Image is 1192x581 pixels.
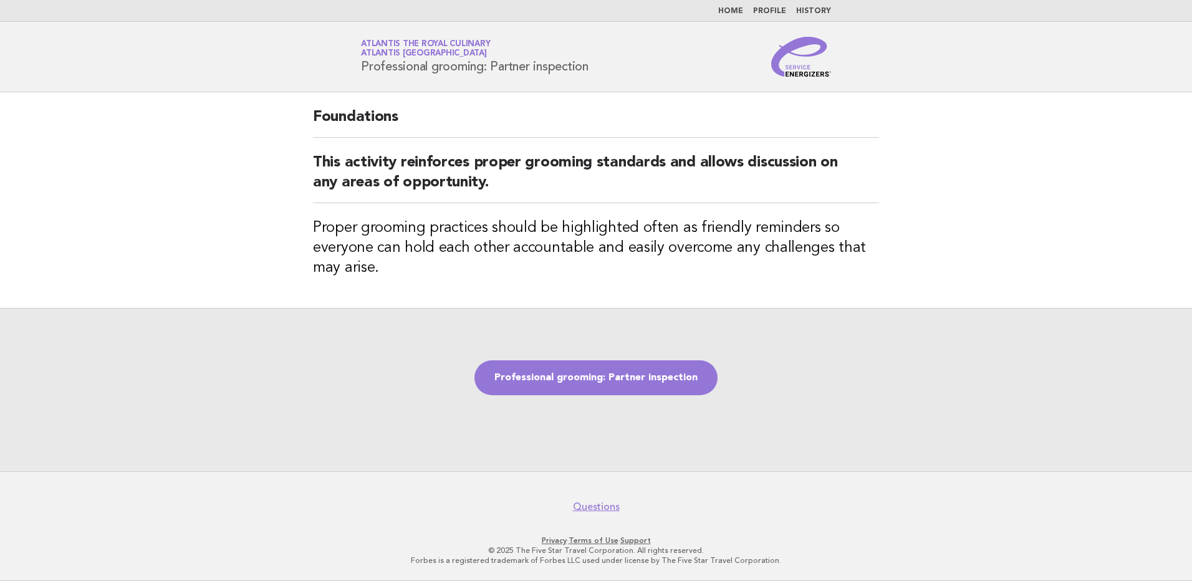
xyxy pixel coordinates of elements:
[542,536,567,545] a: Privacy
[214,545,978,555] p: © 2025 The Five Star Travel Corporation. All rights reserved.
[313,107,879,138] h2: Foundations
[620,536,651,545] a: Support
[573,501,620,513] a: Questions
[313,153,879,203] h2: This activity reinforces proper grooming standards and allows discussion on any areas of opportun...
[361,40,490,57] a: Atlantis the Royal CulinaryAtlantis [GEOGRAPHIC_DATA]
[361,41,589,73] h1: Professional grooming: Partner inspection
[313,218,879,278] h3: Proper grooming practices should be highlighted often as friendly reminders so everyone can hold ...
[753,7,786,15] a: Profile
[718,7,743,15] a: Home
[569,536,618,545] a: Terms of Use
[214,555,978,565] p: Forbes is a registered trademark of Forbes LLC used under license by The Five Star Travel Corpora...
[796,7,831,15] a: History
[361,50,487,58] span: Atlantis [GEOGRAPHIC_DATA]
[474,360,718,395] a: Professional grooming: Partner inspection
[214,535,978,545] p: · ·
[771,37,831,77] img: Service Energizers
